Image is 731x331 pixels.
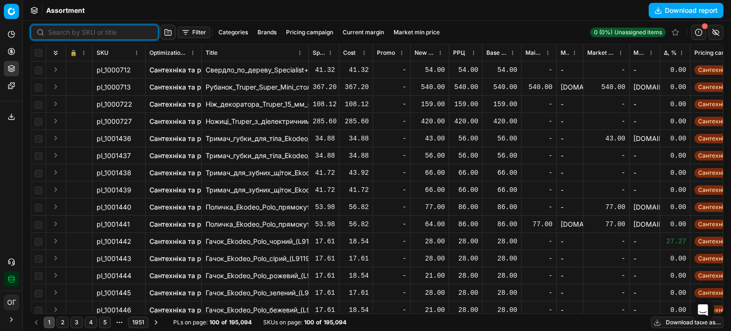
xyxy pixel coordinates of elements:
div: Свердло_по_дереву_Specialist+_плоске_17_мм_(69/1-170) [206,65,305,75]
a: Сантехніка та ремонт [149,237,221,246]
div: - [561,288,579,298]
div: - [377,168,406,178]
div: - [377,134,406,143]
div: - [525,288,553,298]
button: 2 [57,317,69,328]
a: Сантехніка та ремонт [149,288,221,298]
div: 367.20 [313,82,335,92]
div: - [561,151,579,160]
div: Гачок_Ekodeo_Polo_бежевий_(L9119BG) [206,305,305,315]
span: Δ, % [664,49,677,57]
div: 540.00 [415,82,445,92]
div: - [525,100,553,109]
div: - [633,151,656,160]
button: Expand all [50,47,61,59]
button: Expand [50,64,61,75]
div: - [377,288,406,298]
div: 41.72 [313,168,335,178]
div: 0.00 [664,305,686,315]
div: 28.00 [486,271,517,281]
div: - [587,100,625,109]
div: 41.72 [313,185,335,195]
div: 108.12 [343,100,369,109]
button: Download report [649,3,723,18]
button: Download table as... [651,317,723,328]
div: - [587,151,625,160]
a: Сантехніка та ремонт [149,202,221,212]
div: - [587,305,625,315]
div: - [525,202,553,212]
div: 43.92 [343,168,369,178]
span: pl_1000712 [97,65,131,75]
div: 28.00 [453,305,478,315]
nav: pagination [30,316,162,329]
button: Go to next page [150,317,162,328]
div: 0.00 [664,220,686,229]
span: pl_1001436 [97,134,131,143]
div: - [633,254,656,263]
span: Main CD min price competitor name [561,49,570,57]
div: - [633,237,656,246]
div: - [377,220,406,229]
div: - [377,202,406,212]
div: 54.00 [486,65,517,75]
div: 77.00 [525,220,553,229]
div: - [525,65,553,75]
div: 28.00 [415,288,445,298]
div: - [587,237,625,246]
div: - [561,100,579,109]
div: 17.61 [313,254,335,263]
strong: of [221,319,227,326]
div: Гачок_Ekodeo_Polo_чорний_(L9119BK) [206,237,305,246]
span: 🔒 [70,49,77,57]
span: Main CD min price [525,49,543,57]
span: pl_1001442 [97,237,131,246]
a: Сантехніка та ремонт [149,185,221,195]
div: 27.27 [664,237,686,246]
div: - [525,271,553,281]
nav: breadcrumb [46,6,85,15]
div: 64.00 [415,220,445,229]
span: pl_1001438 [97,168,131,178]
div: - [587,185,625,195]
span: Market min price [587,49,616,57]
div: 28.00 [486,254,517,263]
div: - [525,151,553,160]
div: 0.00 [664,117,686,126]
a: Сантехніка та ремонт [149,271,221,281]
div: [DOMAIN_NAME] [561,82,579,92]
div: 28.00 [453,271,478,281]
div: - [561,185,579,195]
div: 108.12 [313,100,335,109]
div: 0.00 [664,288,686,298]
div: [DOMAIN_NAME] [633,220,656,229]
a: Сантехніка та ремонт [149,117,221,126]
div: - [525,305,553,315]
button: Current margin [339,27,388,38]
div: 77.00 [587,220,625,229]
span: Specification Cost [313,49,326,57]
a: Сантехніка та ремонт [149,134,221,143]
div: 34.88 [313,151,335,160]
div: 420.00 [415,117,445,126]
div: 0.00 [664,202,686,212]
div: - [525,185,553,195]
span: РРЦ [453,49,465,57]
div: - [561,134,579,143]
div: 56.00 [453,151,478,160]
div: 159.00 [415,100,445,109]
div: 17.61 [343,254,369,263]
span: pl_1000727 [97,117,132,126]
a: 0 (0%)Unassigned items [590,28,666,37]
div: - [525,254,553,263]
span: Assortment [46,6,85,15]
div: - [525,237,553,246]
div: Гачок_Ekodeo_Polo_рожевий_(L9119PK) [206,271,305,281]
div: Тримач_для_зубних_щіток_Ekodeo_Polo_прямий_чорний_(L9117ВК) [206,185,305,195]
span: pl_1000713 [97,82,131,92]
div: 0.00 [664,82,686,92]
div: - [377,65,406,75]
div: - [633,100,656,109]
div: Гачок_Ekodeo_Polo_зелений_(L9119GR) [206,288,305,298]
input: Search by SKU or title [48,28,152,37]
